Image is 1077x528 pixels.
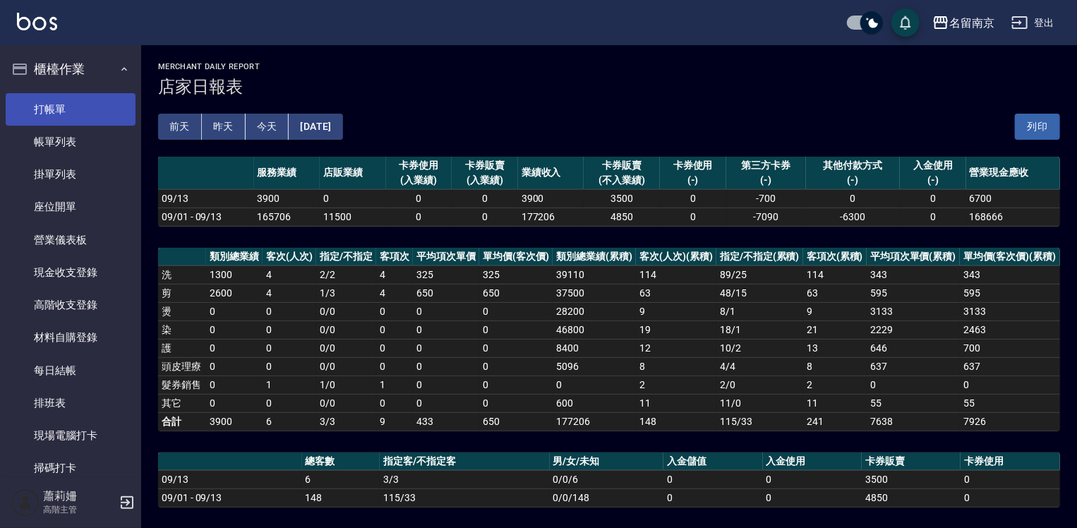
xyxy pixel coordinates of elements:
[550,452,664,471] th: 男/女/未知
[636,376,716,394] td: 2
[17,13,57,30] img: Logo
[158,62,1060,71] h2: Merchant Daily Report
[553,339,636,357] td: 8400
[413,265,479,284] td: 325
[862,488,961,507] td: 4850
[803,248,867,266] th: 客項次(累積)
[376,265,413,284] td: 4
[158,114,202,140] button: 前天
[803,284,867,302] td: 63
[376,284,413,302] td: 4
[316,284,376,302] td: 1 / 3
[960,320,1060,339] td: 2463
[376,357,413,376] td: 0
[413,320,479,339] td: 0
[263,357,316,376] td: 0
[158,488,302,507] td: 09/01 - 09/13
[263,302,316,320] td: 0
[6,354,136,387] a: 每日結帳
[390,173,449,188] div: (入業績)
[302,452,380,471] th: 總客數
[6,51,136,88] button: 櫃檯作業
[413,357,479,376] td: 0
[316,394,376,412] td: 0 / 0
[636,320,716,339] td: 19
[803,302,867,320] td: 9
[867,394,960,412] td: 55
[763,488,862,507] td: 0
[158,265,206,284] td: 洗
[43,489,115,503] h5: 蕭莉姍
[903,158,963,173] div: 入金使用
[663,173,723,188] div: (-)
[246,114,289,140] button: 今天
[636,357,716,376] td: 8
[455,158,515,173] div: 卡券販賣
[518,189,584,208] td: 3900
[320,189,386,208] td: 0
[810,158,896,173] div: 其他付款方式
[803,265,867,284] td: 114
[158,412,206,431] td: 合計
[949,14,994,32] div: 名留南京
[716,357,803,376] td: 4 / 4
[206,376,263,394] td: 0
[376,302,413,320] td: 0
[730,173,802,188] div: (-)
[867,357,960,376] td: 637
[636,412,716,431] td: 148
[479,376,553,394] td: 0
[584,189,660,208] td: 3500
[862,470,961,488] td: 3500
[413,339,479,357] td: 0
[206,302,263,320] td: 0
[479,339,553,357] td: 0
[302,470,380,488] td: 6
[320,208,386,226] td: 11500
[803,394,867,412] td: 11
[452,189,518,208] td: 0
[636,339,716,357] td: 12
[206,320,263,339] td: 0
[158,302,206,320] td: 燙
[6,224,136,256] a: 營業儀表板
[716,302,803,320] td: 8 / 1
[380,488,549,507] td: 115/33
[380,470,549,488] td: 3/3
[479,357,553,376] td: 0
[1006,10,1060,36] button: 登出
[550,470,664,488] td: 0/0/6
[763,470,862,488] td: 0
[376,248,413,266] th: 客項次
[289,114,342,140] button: [DATE]
[663,488,762,507] td: 0
[158,376,206,394] td: 髮券銷售
[158,189,254,208] td: 09/13
[716,320,803,339] td: 18 / 1
[206,412,263,431] td: 3900
[158,357,206,376] td: 頭皮理療
[660,189,726,208] td: 0
[254,208,320,226] td: 165706
[6,289,136,321] a: 高階收支登錄
[553,284,636,302] td: 37500
[716,394,803,412] td: 11 / 0
[43,503,115,516] p: 高階主管
[158,248,1060,431] table: a dense table
[6,126,136,158] a: 帳單列表
[961,452,1060,471] th: 卡券使用
[316,412,376,431] td: 3/3
[891,8,920,37] button: save
[479,394,553,412] td: 0
[6,419,136,452] a: 現場電腦打卡
[11,488,40,517] img: Person
[518,157,584,190] th: 業績收入
[716,284,803,302] td: 48 / 15
[636,302,716,320] td: 9
[810,173,896,188] div: (-)
[158,157,1060,227] table: a dense table
[455,173,515,188] div: (入業績)
[6,158,136,191] a: 掛單列表
[206,394,263,412] td: 0
[960,302,1060,320] td: 3133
